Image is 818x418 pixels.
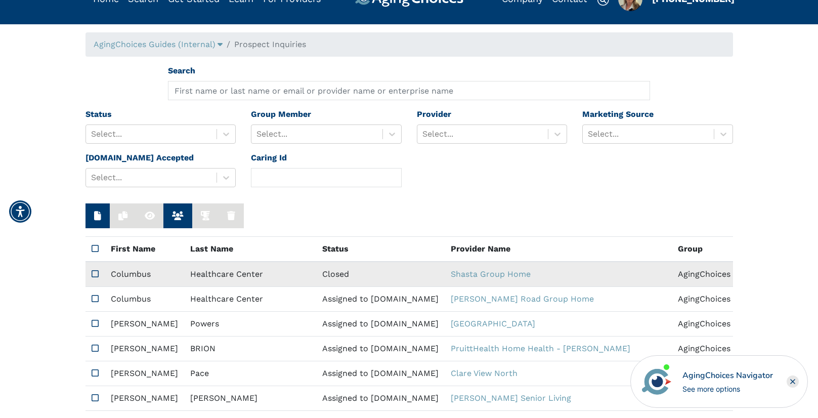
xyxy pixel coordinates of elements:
[105,237,184,262] th: First Name
[136,203,163,228] button: View
[85,32,733,57] nav: breadcrumb
[787,375,799,388] div: Close
[184,337,316,361] td: BRION
[316,386,445,411] td: Assigned to [DOMAIN_NAME]
[234,39,306,49] span: Prospect Inquiries
[672,337,806,361] td: AgingChoices Guides (Internal)
[451,294,594,304] a: [PERSON_NAME] Road Group Home
[316,312,445,337] td: Assigned to [DOMAIN_NAME]
[85,152,194,164] label: [DOMAIN_NAME] Accepted
[451,393,571,403] a: [PERSON_NAME] Senior Living
[85,203,110,228] button: New
[682,369,773,382] div: AgingChoices Navigator
[105,386,184,411] td: [PERSON_NAME]
[105,312,184,337] td: [PERSON_NAME]
[94,38,223,51] div: Popover trigger
[163,203,192,228] button: View Members
[451,368,518,378] a: Clare View North
[582,108,654,120] label: Marketing Source
[451,319,535,328] a: [GEOGRAPHIC_DATA]
[316,237,445,262] th: Status
[110,203,136,228] button: Duplicate
[451,269,531,279] a: Shasta Group Home
[168,65,195,77] label: Search
[251,152,287,164] label: Caring Id
[451,344,630,353] a: PruittHealth Home Health - [PERSON_NAME]
[672,287,806,312] td: AgingChoices Guides (Internal)
[672,262,806,287] td: AgingChoices Guides (Internal)
[445,237,672,262] th: Provider Name
[316,361,445,386] td: Assigned to [DOMAIN_NAME]
[192,203,219,228] button: Run Integrations
[672,237,806,262] th: Group
[219,203,244,228] button: Delete
[184,287,316,312] td: Healthcare Center
[94,39,223,49] a: AgingChoices Guides (Internal)
[105,361,184,386] td: [PERSON_NAME]
[184,262,316,287] td: Healthcare Center
[672,312,806,337] td: AgingChoices Guides (Internal)
[251,108,311,120] label: Group Member
[9,200,31,223] div: Accessibility Menu
[105,262,184,287] td: Columbus
[316,262,445,287] td: Closed
[105,337,184,361] td: [PERSON_NAME]
[184,386,316,411] td: [PERSON_NAME]
[184,361,316,386] td: Pace
[105,287,184,312] td: Columbus
[639,364,674,399] img: avatar
[184,312,316,337] td: Powers
[85,108,112,120] label: Status
[417,108,451,120] label: Provider
[168,81,650,100] input: First name or last name or email or provider name or enterprise name
[316,337,445,361] td: Assigned to [DOMAIN_NAME]
[316,287,445,312] td: Assigned to [DOMAIN_NAME]
[184,237,316,262] th: Last Name
[94,39,216,49] span: AgingChoices Guides (Internal)
[682,384,773,394] div: See more options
